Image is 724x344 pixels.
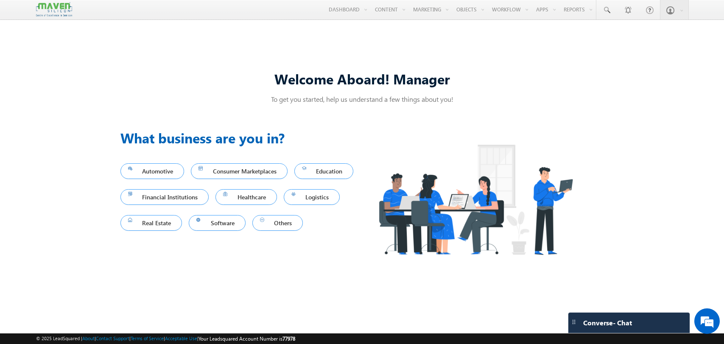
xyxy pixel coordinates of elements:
span: Converse - Chat [583,319,632,327]
span: Consumer Marketplaces [198,165,280,177]
h3: What business are you in? [120,128,362,148]
p: To get you started, help us understand a few things about you! [120,95,604,103]
a: Acceptable Use [165,336,197,341]
img: Industry.png [362,128,589,271]
span: © 2025 LeadSquared | | | | | [36,335,295,343]
span: 77978 [282,336,295,342]
span: Logistics [291,191,333,203]
a: Terms of Service [131,336,164,341]
div: Welcome Aboard! Manager [120,70,604,88]
a: Contact Support [96,336,129,341]
span: Education [302,165,346,177]
span: Healthcare [223,191,269,203]
span: Software [196,217,238,229]
span: Financial Institutions [128,191,201,203]
span: Your Leadsquared Account Number is [198,336,295,342]
a: About [82,336,95,341]
span: Automotive [128,165,177,177]
span: Others [260,217,296,229]
span: Real Estate [128,217,175,229]
img: Custom Logo [36,2,72,17]
img: carter-drag [570,319,577,325]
